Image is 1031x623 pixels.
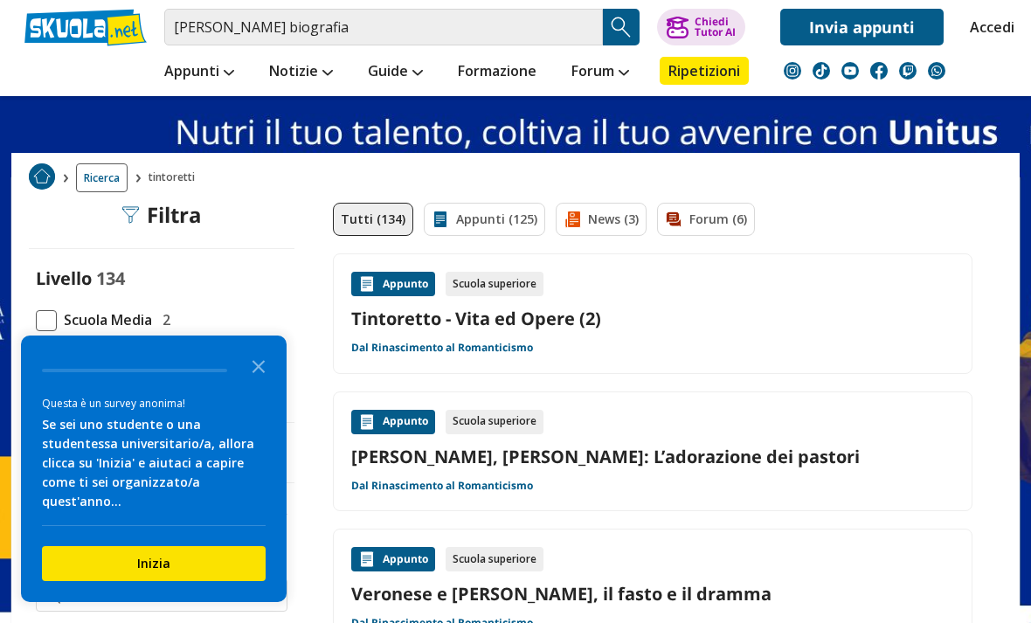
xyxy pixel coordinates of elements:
[36,267,92,290] label: Livello
[156,308,170,331] span: 2
[42,546,266,581] button: Inizia
[333,203,413,236] a: Tutti (134)
[695,17,736,38] div: Chiedi Tutor AI
[57,308,152,331] span: Scuola Media
[76,163,128,192] a: Ricerca
[351,410,435,434] div: Appunto
[358,275,376,293] img: Appunti contenuto
[351,479,533,493] a: Dal Rinascimento al Romanticismo
[21,336,287,602] div: Survey
[122,203,202,227] div: Filtra
[657,203,755,236] a: Forum (6)
[363,57,427,88] a: Guide
[665,211,682,228] img: Forum filtro contenuto
[556,203,647,236] a: News (3)
[42,395,266,412] div: Questa è un survey anonima!
[29,163,55,190] img: Home
[351,307,954,330] a: Tintoretto - Vita ed Opere (2)
[351,341,533,355] a: Dal Rinascimento al Romanticismo
[29,163,55,192] a: Home
[603,9,640,45] button: Search Button
[351,272,435,296] div: Appunto
[122,206,140,224] img: Filtra filtri mobile
[149,163,202,192] span: tintoretti
[160,57,239,88] a: Appunti
[813,62,830,80] img: tiktok
[970,9,1007,45] a: Accedi
[96,267,125,290] span: 134
[841,62,859,80] img: youtube
[453,57,541,88] a: Formazione
[358,413,376,431] img: Appunti contenuto
[446,410,543,434] div: Scuola superiore
[567,57,633,88] a: Forum
[241,348,276,383] button: Close the survey
[657,9,745,45] button: ChiediTutor AI
[164,9,603,45] input: Cerca appunti, riassunti o versioni
[784,62,801,80] img: instagram
[780,9,944,45] a: Invia appunti
[870,62,888,80] img: facebook
[432,211,449,228] img: Appunti filtro contenuto
[42,415,266,511] div: Se sei uno studente o una studentessa universitario/a, allora clicca su 'Inizia' e aiutaci a capi...
[446,272,543,296] div: Scuola superiore
[351,582,954,606] a: Veronese e [PERSON_NAME], il fasto e il dramma
[928,62,945,80] img: WhatsApp
[265,57,337,88] a: Notizie
[446,547,543,571] div: Scuola superiore
[899,62,917,80] img: twitch
[608,14,634,40] img: Cerca appunti, riassunti o versioni
[351,445,954,468] a: [PERSON_NAME], [PERSON_NAME]: L’adorazione dei pastori
[660,57,749,85] a: Ripetizioni
[564,211,581,228] img: News filtro contenuto
[424,203,545,236] a: Appunti (125)
[351,547,435,571] div: Appunto
[358,550,376,568] img: Appunti contenuto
